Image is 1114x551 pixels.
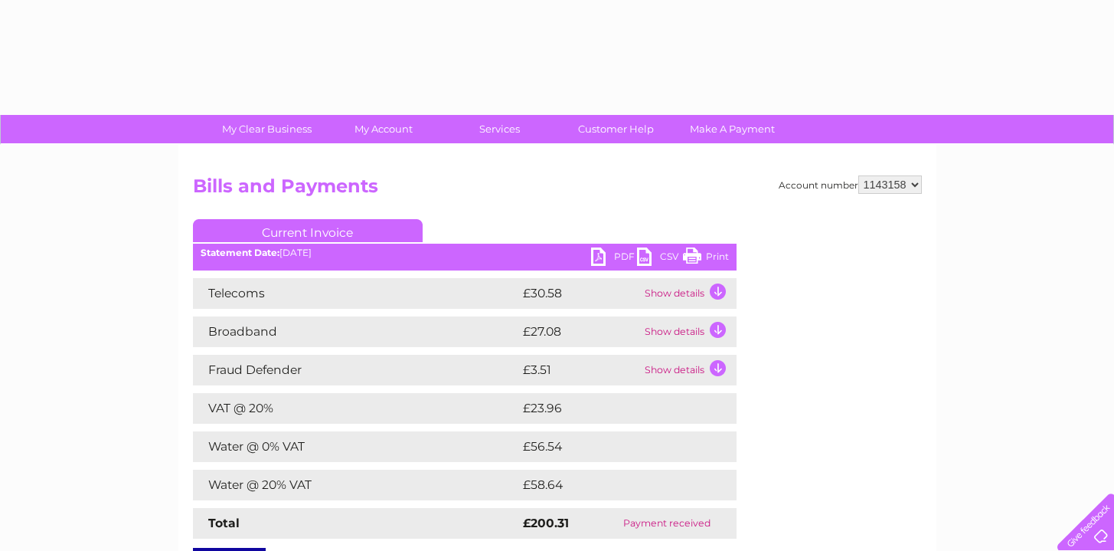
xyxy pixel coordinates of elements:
[519,431,706,462] td: £56.54
[193,393,519,424] td: VAT @ 20%
[669,115,795,143] a: Make A Payment
[519,278,641,309] td: £30.58
[193,278,519,309] td: Telecoms
[523,516,569,530] strong: £200.31
[519,355,641,385] td: £3.51
[519,470,707,500] td: £58.64
[320,115,446,143] a: My Account
[641,316,737,347] td: Show details
[204,115,330,143] a: My Clear Business
[519,316,641,347] td: £27.08
[193,175,922,205] h2: Bills and Payments
[779,175,922,194] div: Account number
[683,248,729,270] a: Print
[201,247,279,258] b: Statement Date:
[193,219,423,242] a: Current Invoice
[591,248,637,270] a: PDF
[637,248,683,270] a: CSV
[193,248,737,258] div: [DATE]
[193,431,519,462] td: Water @ 0% VAT
[641,278,737,309] td: Show details
[641,355,737,385] td: Show details
[519,393,706,424] td: £23.96
[208,516,240,530] strong: Total
[436,115,563,143] a: Services
[193,470,519,500] td: Water @ 20% VAT
[597,508,737,539] td: Payment received
[193,355,519,385] td: Fraud Defender
[193,316,519,347] td: Broadband
[553,115,679,143] a: Customer Help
